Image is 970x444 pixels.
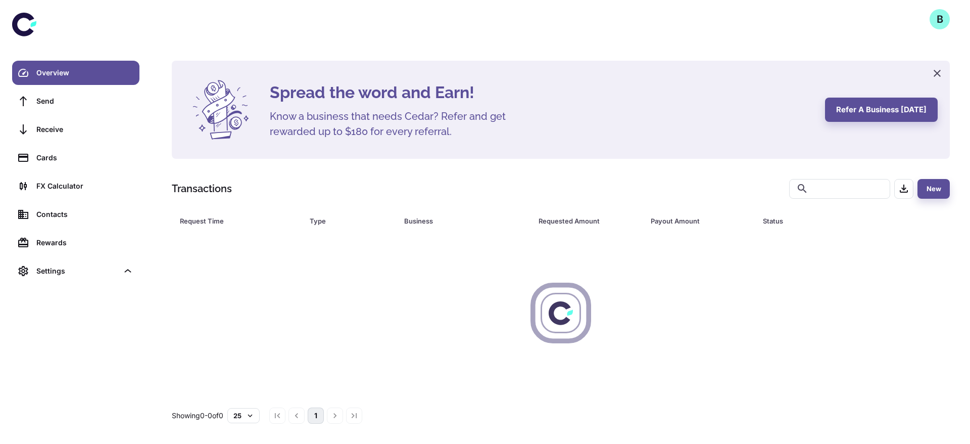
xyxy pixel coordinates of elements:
[917,179,950,199] button: New
[12,231,139,255] a: Rewards
[12,146,139,170] a: Cards
[539,214,625,228] div: Requested Amount
[270,80,813,105] h4: Spread the word and Earn!
[36,124,133,135] div: Receive
[310,214,392,228] span: Type
[36,209,133,220] div: Contacts
[172,410,223,421] p: Showing 0-0 of 0
[825,98,938,122] button: Refer a business [DATE]
[930,9,950,29] button: B
[539,214,639,228] span: Requested Amount
[12,61,139,85] a: Overview
[651,214,751,228] span: Payout Amount
[763,214,895,228] div: Status
[12,174,139,198] a: FX Calculator
[310,214,378,228] div: Type
[172,181,232,196] h1: Transactions
[180,214,298,228] span: Request Time
[268,408,364,424] nav: pagination navigation
[308,408,324,424] button: page 1
[12,202,139,227] a: Contacts
[12,117,139,142] a: Receive
[36,237,133,248] div: Rewards
[763,214,908,228] span: Status
[36,152,133,163] div: Cards
[36,67,133,78] div: Overview
[651,214,738,228] div: Payout Amount
[180,214,284,228] div: Request Time
[36,181,133,192] div: FX Calculator
[36,96,133,107] div: Send
[36,265,118,277] div: Settings
[12,89,139,113] a: Send
[12,259,139,283] div: Settings
[270,109,522,139] h5: Know a business that needs Cedar? Refer and get rewarded up to $180 for every referral.
[227,408,260,423] button: 25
